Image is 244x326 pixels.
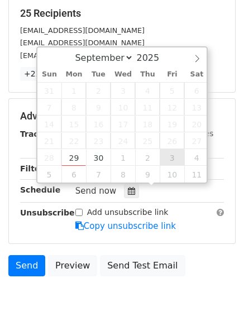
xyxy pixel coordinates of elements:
[135,99,160,116] span: September 11, 2025
[86,149,111,166] span: September 30, 2025
[160,99,184,116] span: September 12, 2025
[20,67,67,81] a: +22 more
[61,166,86,183] span: October 6, 2025
[184,166,209,183] span: October 11, 2025
[86,71,111,78] span: Tue
[86,132,111,149] span: September 23, 2025
[86,99,111,116] span: September 9, 2025
[48,255,97,276] a: Preview
[184,149,209,166] span: October 4, 2025
[61,132,86,149] span: September 22, 2025
[135,71,160,78] span: Thu
[160,71,184,78] span: Fri
[37,99,62,116] span: September 7, 2025
[184,116,209,132] span: September 20, 2025
[160,166,184,183] span: October 10, 2025
[75,221,176,231] a: Copy unsubscribe link
[20,110,224,122] h5: Advanced
[86,116,111,132] span: September 16, 2025
[37,132,62,149] span: September 21, 2025
[8,255,45,276] a: Send
[20,185,60,194] strong: Schedule
[111,99,135,116] span: September 10, 2025
[135,132,160,149] span: September 25, 2025
[160,82,184,99] span: September 5, 2025
[111,71,135,78] span: Wed
[61,82,86,99] span: September 1, 2025
[111,132,135,149] span: September 24, 2025
[86,82,111,99] span: September 2, 2025
[61,99,86,116] span: September 8, 2025
[20,26,145,35] small: [EMAIL_ADDRESS][DOMAIN_NAME]
[61,149,86,166] span: September 29, 2025
[160,116,184,132] span: September 19, 2025
[188,272,244,326] iframe: Chat Widget
[135,82,160,99] span: September 4, 2025
[135,116,160,132] span: September 18, 2025
[87,207,169,218] label: Add unsubscribe link
[20,164,49,173] strong: Filters
[61,71,86,78] span: Mon
[37,116,62,132] span: September 14, 2025
[86,166,111,183] span: October 7, 2025
[61,116,86,132] span: September 15, 2025
[37,149,62,166] span: September 28, 2025
[37,166,62,183] span: October 5, 2025
[160,132,184,149] span: September 26, 2025
[20,7,224,20] h5: 25 Recipients
[184,99,209,116] span: September 13, 2025
[111,116,135,132] span: September 17, 2025
[20,51,145,60] small: [EMAIL_ADDRESS][DOMAIN_NAME]
[135,166,160,183] span: October 9, 2025
[100,255,185,276] a: Send Test Email
[184,82,209,99] span: September 6, 2025
[135,149,160,166] span: October 2, 2025
[184,132,209,149] span: September 27, 2025
[20,208,75,217] strong: Unsubscribe
[20,130,58,138] strong: Tracking
[20,39,145,47] small: [EMAIL_ADDRESS][DOMAIN_NAME]
[160,149,184,166] span: October 3, 2025
[111,149,135,166] span: October 1, 2025
[133,52,174,63] input: Year
[111,166,135,183] span: October 8, 2025
[37,71,62,78] span: Sun
[111,82,135,99] span: September 3, 2025
[37,82,62,99] span: August 31, 2025
[75,186,117,196] span: Send now
[184,71,209,78] span: Sat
